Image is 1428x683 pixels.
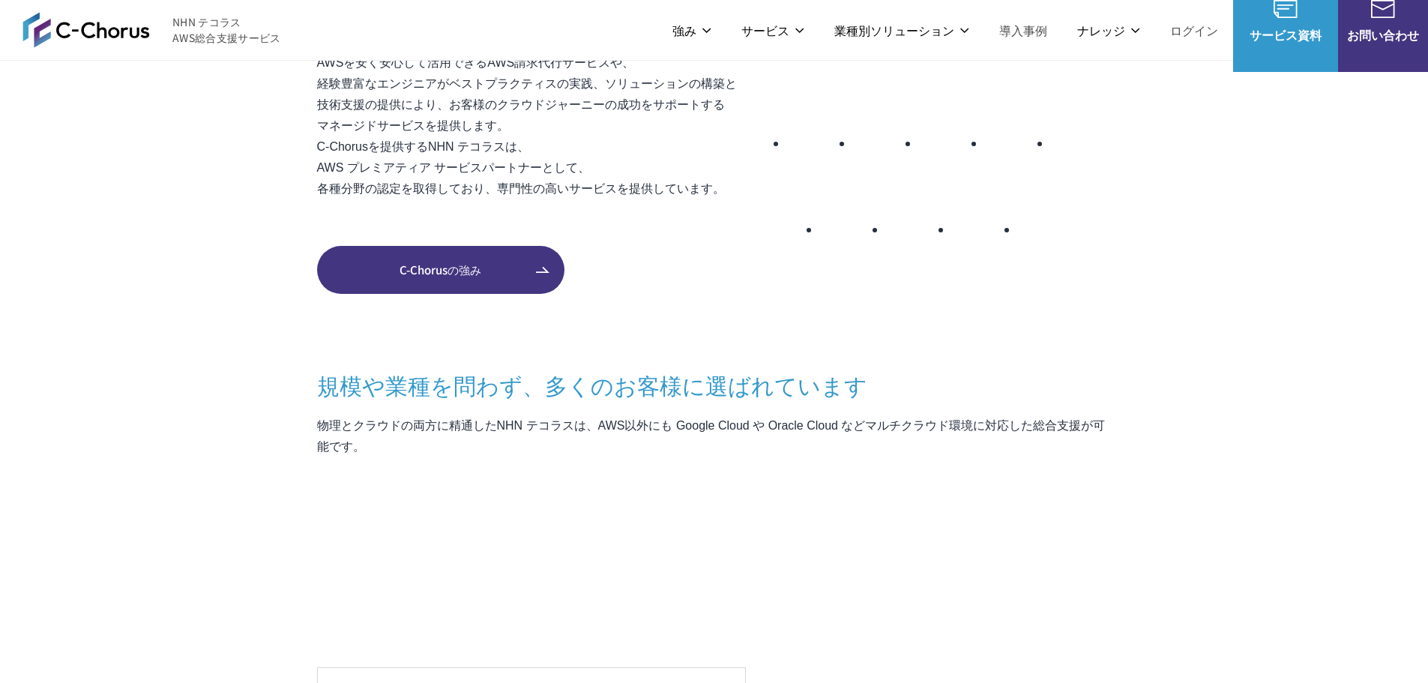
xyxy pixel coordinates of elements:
img: エアトリ [577,490,697,550]
span: C-Chorusの強み [317,262,564,278]
span: NHN テコラス AWS総合支援サービス [172,14,281,46]
img: AWS総合支援サービス C-Chorus [22,12,150,48]
img: フジモトHD [442,490,562,550]
img: 世界貿易センタービルディング [652,565,772,625]
img: テレビ東京 [112,565,232,625]
img: 三菱地所 [37,490,157,550]
p: 物理とクラウドの両方に精通したNHN テコラスは、AWS以外にも Google Cloud や Oracle Cloud などマルチクラウド環境に対応した総合支援が可能です。 [317,415,1112,457]
p: ナレッジ [1077,21,1140,40]
p: 業種別ソリューション [834,21,969,40]
p: AWSを安く安心して活用できるAWS請求代行サービスや、 経験豊富なエンジニアがベストプラクティスの実践、ソリューションの構築と 技術支援の提供により、お客様のクラウドジャーニーの成功をサポート... [317,52,788,199]
span: サービス資料 [1233,25,1338,44]
h3: 規模や業種を問わず、 多くのお客様に選ばれています [317,369,1112,400]
img: クリスピー・クリーム・ドーナツ [982,490,1102,550]
img: ヤマサ醤油 [712,490,832,550]
img: スペースシャワー [247,565,367,625]
img: クリーク・アンド・リバー [787,565,907,625]
a: 導入事例 [999,21,1047,40]
img: ミズノ [172,490,292,550]
a: ログイン [1170,21,1218,40]
img: 住友生命保険相互 [307,490,427,550]
img: 慶應義塾 [1192,565,1312,625]
img: 国境なき医師団 [922,565,1042,625]
span: お問い合わせ [1338,25,1428,44]
img: 日本財団 [1057,565,1177,625]
img: まぐまぐ [1252,490,1372,550]
a: C-Chorusの強み [317,246,564,294]
img: 東京書籍 [847,490,967,550]
img: ファンコミュニケーションズ [382,565,502,625]
img: エイチーム [517,565,637,625]
a: AWS総合支援サービス C-Chorus NHN テコラスAWS総合支援サービス [22,12,281,48]
p: サービス [741,21,804,40]
img: 共同通信デジタル [1117,490,1237,550]
p: 強み [672,21,711,40]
